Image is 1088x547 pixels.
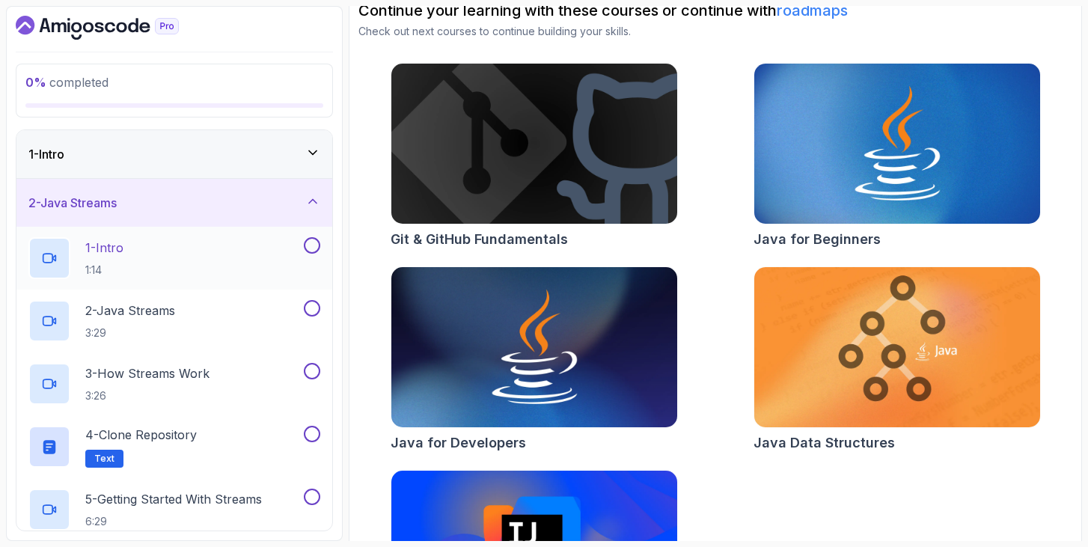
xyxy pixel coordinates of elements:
h3: 2 - Java Streams [28,194,117,212]
span: 0 % [25,75,46,90]
p: 2 - Java Streams [85,302,175,320]
button: 2-Java Streams [16,179,332,227]
a: Java for Beginners cardJava for Beginners [754,63,1041,250]
p: 1:14 [85,263,123,278]
span: Text [94,453,114,465]
p: Check out next courses to continue building your skills. [358,24,1072,39]
a: roadmaps [777,1,848,19]
h2: Git & GitHub Fundamentals [391,229,568,250]
a: Git & GitHub Fundamentals cardGit & GitHub Fundamentals [391,63,678,250]
span: completed [25,75,109,90]
button: 3-How Streams Work3:26 [28,363,320,405]
p: 4 - Clone Repository [85,426,197,444]
a: Java for Developers cardJava for Developers [391,266,678,453]
button: 1-Intro [16,130,332,178]
button: 5-Getting Started With Streams6:29 [28,489,320,531]
p: 3:26 [85,388,210,403]
p: 5 - Getting Started With Streams [85,490,262,508]
a: Dashboard [16,16,213,40]
img: Java for Developers card [391,267,677,427]
a: Java Data Structures cardJava Data Structures [754,266,1041,453]
h3: 1 - Intro [28,145,64,163]
p: 1 - Intro [85,239,123,257]
button: 2-Java Streams3:29 [28,300,320,342]
p: 3:29 [85,326,175,340]
img: Java for Beginners card [754,64,1040,224]
img: Git & GitHub Fundamentals card [391,64,677,224]
h2: Java for Developers [391,433,526,453]
p: 6:29 [85,514,262,529]
h2: Java Data Structures [754,433,895,453]
button: 4-Clone RepositoryText [28,426,320,468]
h2: Java for Beginners [754,229,881,250]
p: 3 - How Streams Work [85,364,210,382]
button: 1-Intro1:14 [28,237,320,279]
img: Java Data Structures card [754,267,1040,427]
